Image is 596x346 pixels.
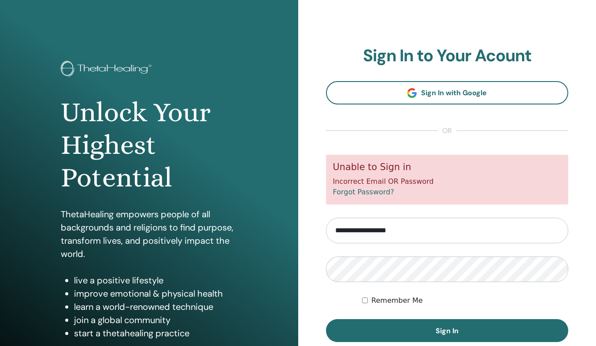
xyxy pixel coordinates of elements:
[371,295,423,306] label: Remember Me
[326,319,569,342] button: Sign In
[61,208,237,260] p: ThetaHealing empowers people of all backgrounds and religions to find purpose, transform lives, a...
[362,295,568,306] div: Keep me authenticated indefinitely or until I manually logout
[326,46,569,66] h2: Sign In to Your Acount
[436,326,459,335] span: Sign In
[74,274,237,287] li: live a positive lifestyle
[74,300,237,313] li: learn a world-renowned technique
[421,88,487,97] span: Sign In with Google
[438,126,456,136] span: or
[333,162,562,173] h5: Unable to Sign in
[333,188,394,196] a: Forgot Password?
[61,96,237,194] h1: Unlock Your Highest Potential
[326,155,569,205] div: Incorrect Email OR Password
[74,327,237,340] li: start a thetahealing practice
[74,313,237,327] li: join a global community
[326,81,569,104] a: Sign In with Google
[74,287,237,300] li: improve emotional & physical health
